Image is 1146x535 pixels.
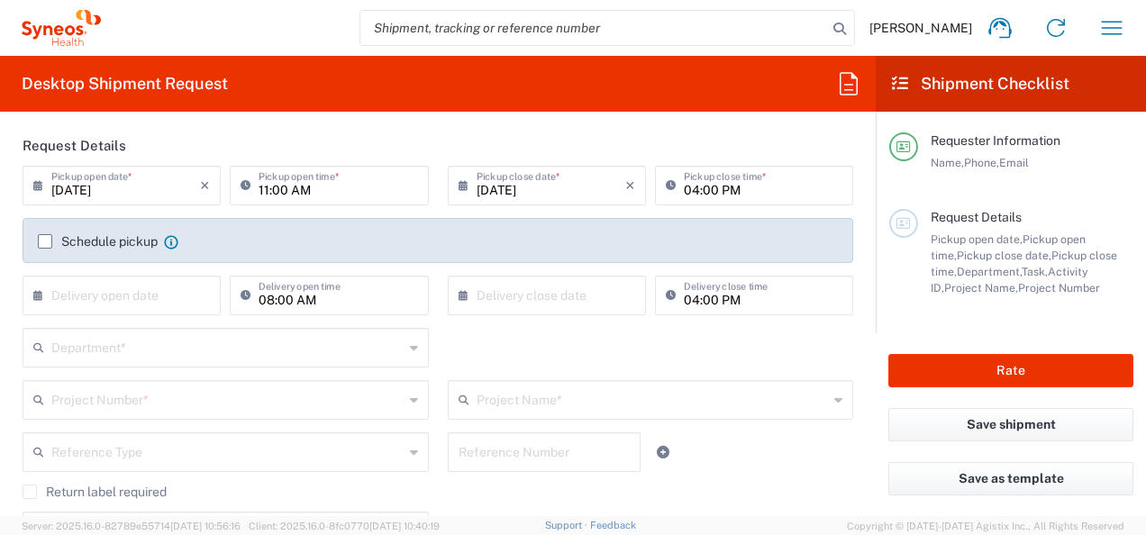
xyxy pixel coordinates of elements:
[625,171,635,200] i: ×
[1018,281,1100,295] span: Project Number
[888,354,1133,387] button: Rate
[590,520,636,530] a: Feedback
[957,249,1051,262] span: Pickup close date,
[931,210,1022,224] span: Request Details
[931,133,1060,148] span: Requester Information
[360,11,827,45] input: Shipment, tracking or reference number
[249,521,440,531] span: Client: 2025.16.0-8fc0770
[888,462,1133,495] button: Save as template
[931,156,964,169] span: Name,
[999,156,1029,169] span: Email
[931,232,1023,246] span: Pickup open date,
[38,234,158,249] label: Schedule pickup
[200,171,210,200] i: ×
[369,521,440,531] span: [DATE] 10:40:19
[22,521,241,531] span: Server: 2025.16.0-82789e55714
[1022,265,1048,278] span: Task,
[22,73,228,95] h2: Desktop Shipment Request
[944,281,1018,295] span: Project Name,
[23,485,167,499] label: Return label required
[650,440,676,465] a: Add Reference
[170,521,241,531] span: [DATE] 10:56:16
[869,20,972,36] span: [PERSON_NAME]
[847,518,1124,534] span: Copyright © [DATE]-[DATE] Agistix Inc., All Rights Reserved
[964,156,999,169] span: Phone,
[545,520,590,530] a: Support
[888,408,1133,441] button: Save shipment
[957,265,1022,278] span: Department,
[892,73,1069,95] h2: Shipment Checklist
[23,137,126,155] h2: Request Details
